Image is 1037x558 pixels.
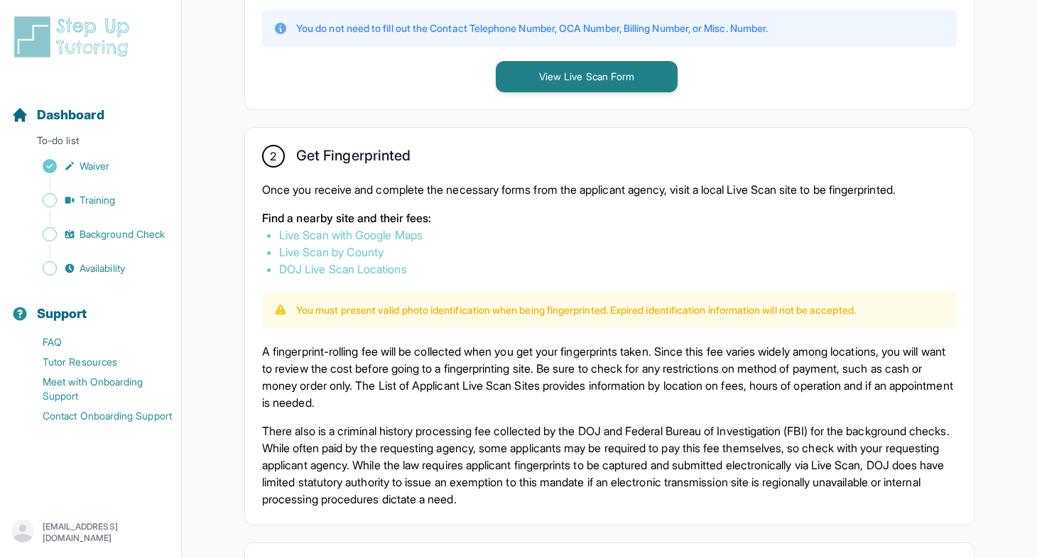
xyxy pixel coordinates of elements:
[11,332,181,352] a: FAQ
[11,105,104,125] a: Dashboard
[11,156,181,176] a: Waiver
[11,520,170,545] button: [EMAIL_ADDRESS][DOMAIN_NAME]
[262,181,957,198] p: Once you receive and complete the necessary forms from the applicant agency, visit a local Live S...
[279,228,423,242] a: Live Scan with Google Maps
[11,372,181,406] a: Meet with Onboarding Support
[279,245,384,259] a: Live Scan by County
[11,258,181,278] a: Availability
[496,69,678,83] a: View Live Scan Form
[6,281,175,329] button: Support
[270,148,276,165] span: 2
[11,14,138,60] img: logo
[296,147,411,170] h2: Get Fingerprinted
[37,304,87,324] span: Support
[80,193,116,207] span: Training
[6,82,175,131] button: Dashboard
[262,209,957,226] p: Find a nearby site and their fees:
[80,159,109,173] span: Waiver
[11,190,181,210] a: Training
[80,227,165,241] span: Background Check
[262,343,957,411] p: A fingerprint-rolling fee will be collected when you get your fingerprints taken. Since this fee ...
[37,105,104,125] span: Dashboard
[296,21,768,35] p: You do not need to fill out the Contact Telephone Number, OCA Number, Billing Number, or Misc. Nu...
[279,262,407,276] a: DOJ Live Scan Locations
[6,133,175,153] p: To-do list
[43,521,170,544] p: [EMAIL_ADDRESS][DOMAIN_NAME]
[262,422,957,508] p: There also is a criminal history processing fee collected by the DOJ and Federal Bureau of Invest...
[80,261,125,275] span: Availability
[296,303,856,317] p: You must present valid photo identification when being fingerprinted. Expired identification info...
[11,224,181,244] a: Background Check
[11,406,181,426] a: Contact Onboarding Support
[496,61,678,92] button: View Live Scan Form
[11,352,181,372] a: Tutor Resources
